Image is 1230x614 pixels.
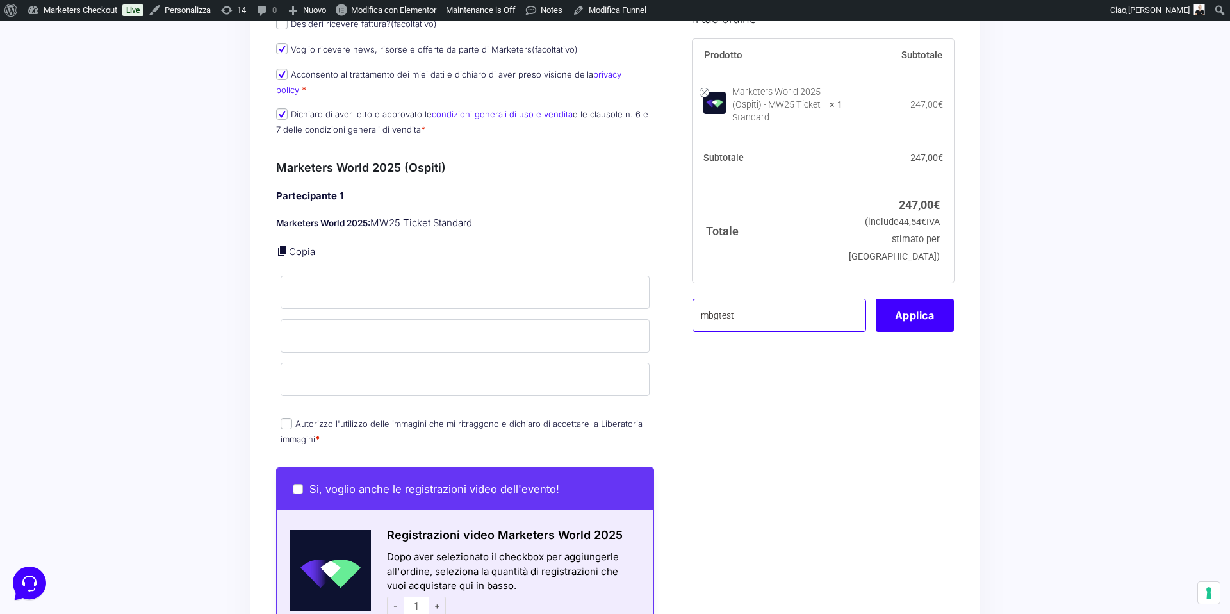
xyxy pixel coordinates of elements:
[1198,582,1220,604] button: Le tue preferenze relative al consenso per le tecnologie di tracciamento
[938,153,943,163] span: €
[38,429,60,441] p: Home
[693,138,843,179] th: Subtotale
[10,411,89,441] button: Home
[281,419,643,444] label: Autorizzo l'utilizzo delle immagini che mi ritraggono e dichiaro di accettare la Liberatoria imma...
[899,217,926,228] span: 44,54
[20,108,236,133] button: Inizia una conversazione
[849,217,940,262] small: (include IVA stimato per [GEOGRAPHIC_DATA])
[61,72,87,97] img: dark
[276,18,288,29] input: Desideri ricevere fattura?(facoltativo)
[899,197,940,211] bdi: 247,00
[89,411,168,441] button: Messaggi
[293,484,303,494] input: Si, voglio anche le registrazioni video dell'evento!
[1128,5,1190,15] span: [PERSON_NAME]
[276,109,648,134] label: Dichiaro di aver letto e approvato le e le clausole n. 6 e 7 delle condizioni generali di vendita
[432,109,573,119] a: condizioni generali di uso e vendita
[122,4,143,16] a: Live
[391,19,437,29] span: (facoltativo)
[703,92,726,114] img: Marketers World 2025 (Ospiti) - MW25 Ticket Standard
[197,429,216,441] p: Aiuto
[921,217,926,228] span: €
[387,528,623,542] span: Registrazioni video Marketers World 2025
[276,218,370,228] strong: Marketers World 2025:
[876,298,954,331] button: Applica
[532,44,578,54] span: (facoltativo)
[41,72,67,97] img: dark
[20,72,46,97] img: dark
[910,153,943,163] bdi: 247,00
[167,411,246,441] button: Aiuto
[276,19,437,29] label: Desideri ricevere fattura?
[289,245,315,258] a: Copia
[29,187,209,199] input: Cerca un articolo...
[10,10,215,31] h2: Ciao da Marketers 👋
[933,197,940,211] span: €
[136,159,236,169] a: Apri Centro Assistenza
[910,99,943,109] bdi: 247,00
[111,429,145,441] p: Messaggi
[276,216,654,231] p: MW25 Ticket Standard
[938,99,943,109] span: €
[693,179,843,282] th: Totale
[281,418,292,429] input: Autorizzo l'utilizzo delle immagini che mi ritraggono e dichiaro di accettare la Liberatoria imma...
[20,51,109,62] span: Le tue conversazioni
[693,298,866,331] input: Coupon
[10,564,49,602] iframe: Customerly Messenger Launcher
[276,43,288,54] input: Voglio ricevere news, risorse e offerte da parte di Marketers(facoltativo)
[20,159,100,169] span: Trova una risposta
[309,483,559,495] span: Si, voglio anche le registrazioni video dell'evento!
[276,69,621,94] label: Acconsento al trattamento dei miei dati e dichiaro di aver preso visione della
[830,98,842,111] strong: × 1
[351,5,436,15] span: Modifica con Elementor
[693,38,843,72] th: Prodotto
[276,44,578,54] label: Voglio ricevere news, risorse e offerte da parte di Marketers
[276,108,288,120] input: Dichiaro di aver letto e approvato lecondizioni generali di uso e venditae le clausole n. 6 e 7 d...
[732,85,822,124] div: Marketers World 2025 (Ospiti) - MW25 Ticket Standard
[842,38,954,72] th: Subtotale
[276,159,654,176] h3: Marketers World 2025 (Ospiti)
[83,115,189,126] span: Inizia una conversazione
[277,530,371,611] img: Schermata-2022-04-11-alle-18.28.41.png
[276,69,288,80] input: Acconsento al trattamento dei miei dati e dichiaro di aver preso visione dellaprivacy policy
[276,189,654,204] h4: Partecipante 1
[276,69,621,94] a: privacy policy
[276,245,289,258] a: Copia i dettagli dell'acquirente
